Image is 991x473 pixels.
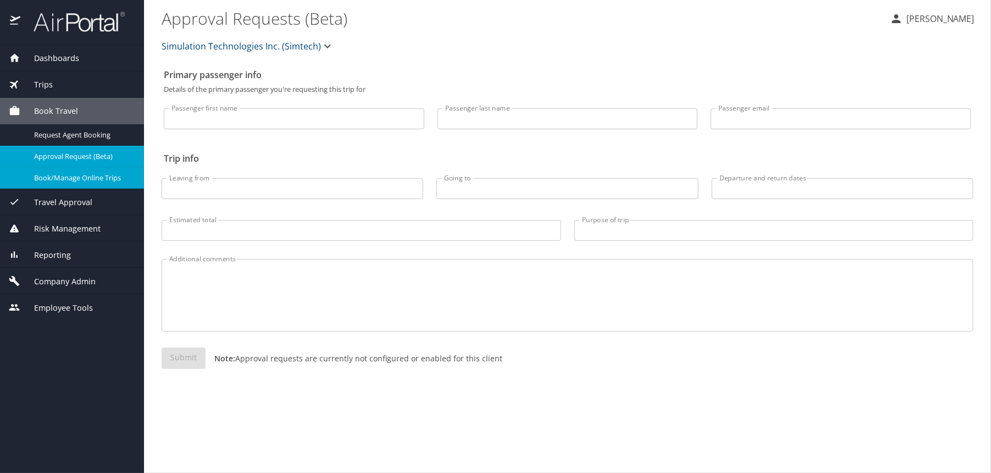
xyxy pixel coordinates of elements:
button: [PERSON_NAME] [885,9,979,29]
span: Simulation Technologies Inc. (Simtech) [162,38,321,54]
span: Company Admin [20,276,96,288]
img: icon-airportal.png [10,11,21,32]
p: Details of the primary passenger you're requesting this trip for [164,86,971,93]
span: Employee Tools [20,302,93,314]
span: Book/Manage Online Trips [34,173,131,183]
span: Book Travel [20,105,78,117]
h1: Approval Requests (Beta) [162,1,881,35]
img: airportal-logo.png [21,11,125,32]
p: Approval requests are currently not configured or enabled for this client [206,353,502,364]
span: Approval Request (Beta) [34,151,131,162]
span: Dashboards [20,52,79,64]
span: Trips [20,79,53,91]
p: [PERSON_NAME] [903,12,975,25]
span: Risk Management [20,223,101,235]
button: Simulation Technologies Inc. (Simtech) [157,35,339,57]
span: Reporting [20,249,71,261]
strong: Note: [214,353,235,364]
span: Travel Approval [20,196,92,208]
h2: Trip info [164,150,971,167]
span: Request Agent Booking [34,130,131,140]
h2: Primary passenger info [164,66,971,84]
